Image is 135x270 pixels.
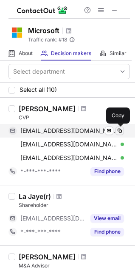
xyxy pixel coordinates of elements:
span: Similar [110,50,127,57]
span: [EMAIL_ADDRESS][DOMAIN_NAME] [20,141,118,148]
span: [EMAIL_ADDRESS][DOMAIN_NAME] [20,215,85,222]
span: Decision makers [51,50,91,57]
button: Reveal Button [90,228,124,236]
div: La Jaye(r) [19,192,51,201]
div: [PERSON_NAME] [19,253,76,261]
span: Select all (10) [20,86,57,93]
span: [EMAIL_ADDRESS][DOMAIN_NAME] [20,154,118,162]
button: Reveal Button [90,214,124,223]
img: 758464e8cfcabdacd3a79667fd99034e [8,24,25,41]
span: [EMAIL_ADDRESS][DOMAIN_NAME] [20,127,118,135]
div: CVP [19,114,130,121]
button: Reveal Button [90,167,124,176]
span: About [19,50,33,57]
div: M&A Advisor [19,262,130,270]
h1: Microsoft [28,25,59,36]
div: Shareholder [19,201,130,209]
div: [PERSON_NAME] [19,105,76,113]
img: ContactOut v5.3.10 [17,5,68,15]
span: Traffic rank: # 18 [28,37,67,43]
div: Select department [13,67,65,76]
